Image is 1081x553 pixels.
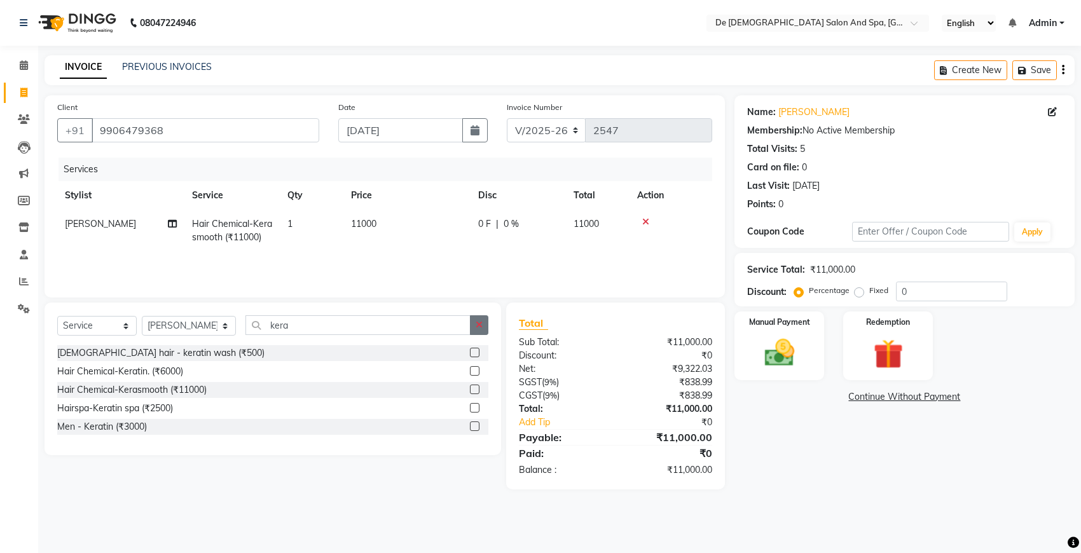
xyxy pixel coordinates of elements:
div: Hair Chemical-Kerasmooth (₹11000) [57,383,207,397]
button: Save [1012,60,1057,80]
label: Redemption [866,317,910,328]
div: Paid: [509,446,616,461]
span: Admin [1029,17,1057,30]
div: ₹838.99 [616,376,722,389]
th: Qty [280,181,343,210]
span: | [496,217,499,231]
input: Search by Name/Mobile/Email/Code [92,118,319,142]
div: Card on file: [747,161,799,174]
label: Percentage [809,285,850,296]
span: 0 F [478,217,491,231]
div: Services [59,158,722,181]
span: Total [519,317,548,330]
a: PREVIOUS INVOICES [122,61,212,72]
button: +91 [57,118,93,142]
div: ₹9,322.03 [616,362,722,376]
th: Price [343,181,471,210]
div: ( ) [509,389,616,402]
span: 11000 [351,218,376,229]
div: No Active Membership [747,124,1062,137]
label: Invoice Number [507,102,562,113]
th: Stylist [57,181,184,210]
label: Manual Payment [749,317,810,328]
div: Hairspa-Keratin spa (₹2500) [57,402,173,415]
a: [PERSON_NAME] [778,106,850,119]
div: ₹11,000.00 [616,402,722,416]
div: Service Total: [747,263,805,276]
div: Payable: [509,430,616,445]
img: _cash.svg [755,336,804,370]
span: SGST [519,376,542,388]
div: ₹0 [616,446,722,461]
div: Membership: [747,124,802,137]
div: Total Visits: [747,142,797,156]
label: Client [57,102,78,113]
label: Date [338,102,355,113]
div: Men - Keratin (₹3000) [57,420,147,434]
div: [DATE] [792,179,820,193]
div: Net: [509,362,616,376]
a: INVOICE [60,56,107,79]
img: logo [32,5,120,41]
label: Fixed [869,285,888,296]
div: Sub Total: [509,336,616,349]
th: Total [566,181,630,210]
div: 5 [800,142,805,156]
th: Action [630,181,712,210]
div: Balance : [509,463,616,477]
input: Enter Offer / Coupon Code [852,222,1009,242]
span: 1 [287,218,293,229]
div: ₹0 [633,416,722,429]
div: ₹0 [616,349,722,362]
th: Service [184,181,280,210]
div: Last Visit: [747,179,790,193]
span: 11000 [574,218,599,229]
div: ( ) [509,376,616,389]
a: Add Tip [509,416,633,429]
div: ₹838.99 [616,389,722,402]
div: ₹11,000.00 [616,430,722,445]
div: Coupon Code [747,225,852,238]
span: [PERSON_NAME] [65,218,136,229]
span: 0 % [504,217,519,231]
span: 9% [544,377,556,387]
div: ₹11,000.00 [616,463,722,477]
div: Discount: [509,349,616,362]
div: ₹11,000.00 [810,263,855,276]
a: Continue Without Payment [737,390,1072,404]
input: Search or Scan [245,315,471,335]
div: ₹11,000.00 [616,336,722,349]
div: Points: [747,198,776,211]
b: 08047224946 [140,5,196,41]
div: [DEMOGRAPHIC_DATA] hair - keratin wash (₹500) [57,346,265,360]
span: CGST [519,390,542,401]
th: Disc [471,181,566,210]
span: Hair Chemical-Kerasmooth (₹11000) [192,218,272,243]
button: Create New [934,60,1007,80]
div: 0 [802,161,807,174]
button: Apply [1014,222,1050,242]
div: Discount: [747,285,787,299]
div: Hair Chemical-Keratin. (₹6000) [57,365,183,378]
div: Name: [747,106,776,119]
div: Total: [509,402,616,416]
span: 9% [545,390,557,400]
img: _gift.svg [864,336,912,372]
div: 0 [778,198,783,211]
